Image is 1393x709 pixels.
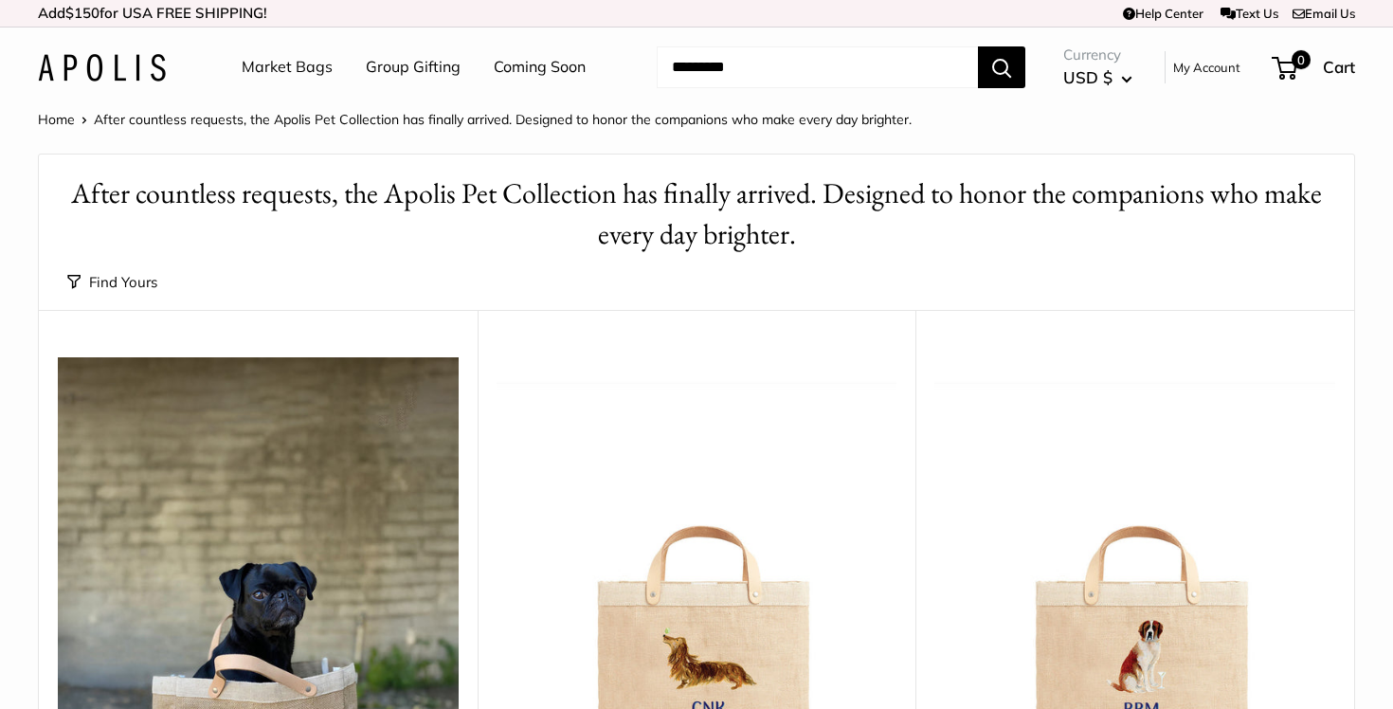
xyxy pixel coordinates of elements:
[1173,56,1240,79] a: My Account
[38,54,166,82] img: Apolis
[38,111,75,128] a: Home
[1063,67,1113,87] span: USD $
[65,4,99,22] span: $150
[94,111,912,128] span: After countless requests, the Apolis Pet Collection has finally arrived. Designed to honor the co...
[38,107,912,132] nav: Breadcrumb
[657,46,978,88] input: Search...
[1221,6,1278,21] a: Text Us
[1292,50,1311,69] span: 0
[1063,42,1132,68] span: Currency
[1063,63,1132,93] button: USD $
[67,269,157,296] button: Find Yours
[242,53,333,82] a: Market Bags
[1323,57,1355,77] span: Cart
[1293,6,1355,21] a: Email Us
[366,53,461,82] a: Group Gifting
[978,46,1025,88] button: Search
[67,173,1326,255] h1: After countless requests, the Apolis Pet Collection has finally arrived. Designed to honor the co...
[1123,6,1203,21] a: Help Center
[494,53,586,82] a: Coming Soon
[1274,52,1355,82] a: 0 Cart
